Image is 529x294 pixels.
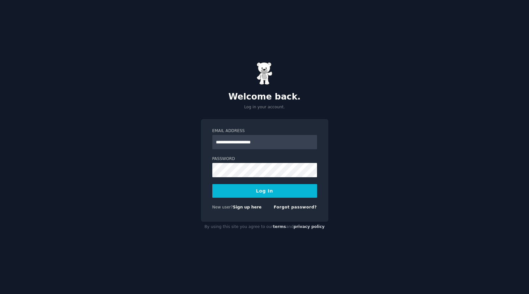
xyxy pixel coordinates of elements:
[201,92,328,102] h2: Welcome back.
[273,224,286,229] a: terms
[201,104,328,110] p: Log in your account.
[212,205,233,209] span: New user?
[212,128,317,134] label: Email Address
[257,62,273,85] img: Gummy Bear
[233,205,261,209] a: Sign up here
[212,184,317,198] button: Log In
[274,205,317,209] a: Forgot password?
[294,224,325,229] a: privacy policy
[212,156,317,162] label: Password
[201,222,328,232] div: By using this site you agree to our and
